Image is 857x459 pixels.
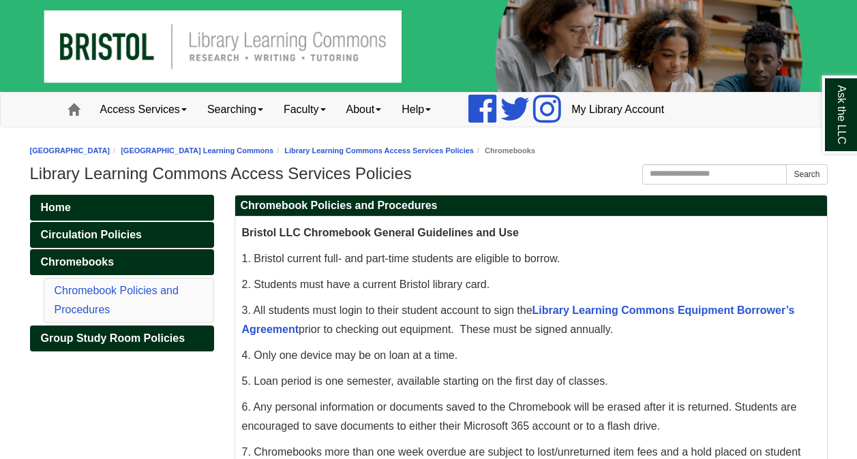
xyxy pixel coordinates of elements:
[242,349,458,361] span: 4. Only one device may be on loan at a time.
[41,229,142,240] span: Circulation Policies
[30,146,110,155] a: [GEOGRAPHIC_DATA]
[242,304,795,335] span: 3. All students must login to their student account to sign the prior to checking out equipment. ...
[242,401,797,432] span: 6. Any personal information or documents saved to the Chromebook will be erased after it is retur...
[121,146,273,155] a: [GEOGRAPHIC_DATA] Learning Commons
[41,332,185,344] span: Group Study Room Policies
[30,144,828,157] nav: breadcrumb
[30,195,214,221] a: Home
[336,93,392,127] a: About
[30,164,828,183] h1: Library Learning Commons Access Services Policies
[197,93,273,127] a: Searching
[41,256,115,268] span: Chromebooks
[284,146,474,155] a: Library Learning Commons Access Services Policies
[30,195,214,351] div: Guide Pages
[786,164,827,185] button: Search
[242,304,795,335] a: Library Learning Commons Equipment Borrower’s Agreement
[242,253,560,264] span: 1. Bristol current full- and part-time students are eligible to borrow.
[30,249,214,275] a: Chromebooks
[30,326,214,351] a: Group Study Room Policies
[242,279,490,290] span: 2. Students must have a current Bristol library card.
[30,222,214,248] a: Circulation Policies
[273,93,336,127] a: Faculty
[41,202,71,213] span: Home
[474,144,535,157] li: Chromebooks
[561,93,674,127] a: My Library Account
[55,285,179,315] a: Chromebook Policies and Procedures
[242,227,519,238] span: Bristol LLC Chromebook General Guidelines and Use
[90,93,197,127] a: Access Services
[235,195,827,217] h2: Chromebook Policies and Procedures
[391,93,441,127] a: Help
[242,375,608,387] span: 5. Loan period is one semester, available starting on the first day of classes.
